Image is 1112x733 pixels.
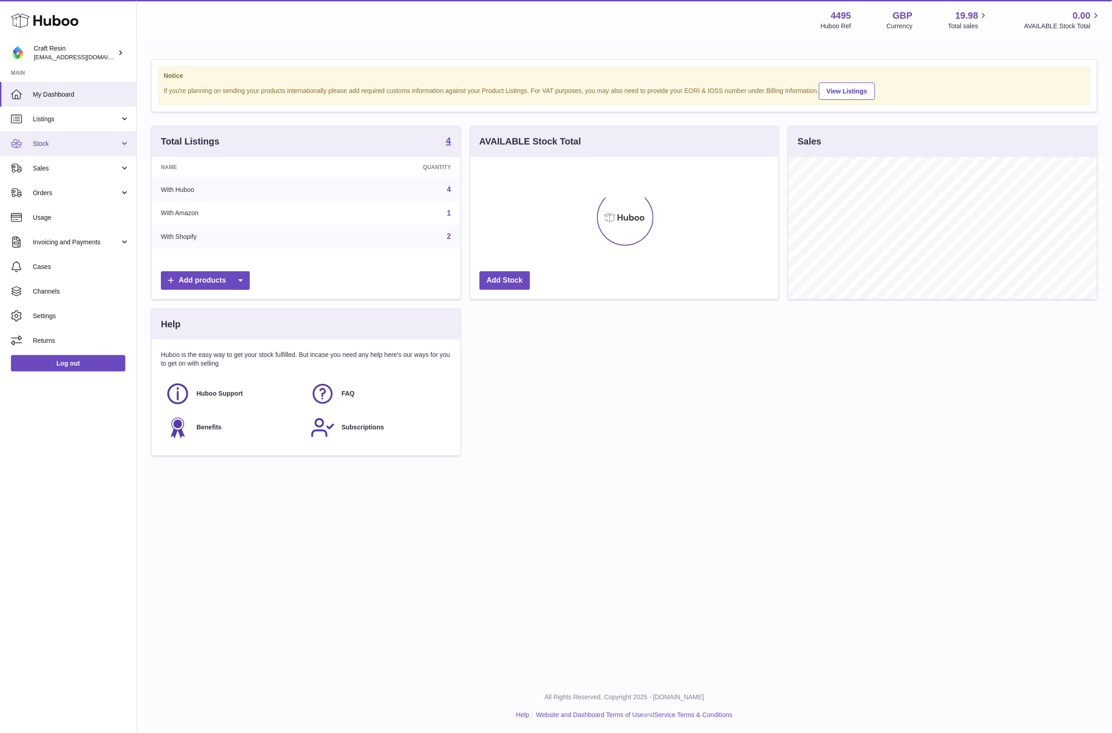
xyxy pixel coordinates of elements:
div: Currency [887,22,913,31]
span: Benefits [196,423,221,432]
a: Huboo Support [165,382,301,406]
td: With Huboo [152,178,320,201]
a: Add products [161,271,250,290]
a: 0.00 AVAILABLE Stock Total [1024,10,1101,31]
a: Benefits [165,415,301,440]
a: Subscriptions [310,415,446,440]
a: FAQ [310,382,446,406]
a: Service Terms & Conditions [654,711,733,718]
p: All Rights Reserved. Copyright 2025 - [DOMAIN_NAME] [144,693,1105,702]
span: Settings [33,312,129,320]
span: Total sales [948,22,988,31]
h3: AVAILABLE Stock Total [479,135,581,148]
span: Subscriptions [341,423,384,432]
h3: Help [161,318,180,330]
span: Cases [33,263,129,271]
a: Add Stock [479,271,530,290]
td: With Shopify [152,225,320,248]
span: Channels [33,287,129,296]
strong: 4495 [831,10,851,22]
a: Help [516,711,530,718]
span: 19.98 [955,10,978,22]
a: 4 [447,186,451,193]
th: Quantity [320,157,460,178]
span: 0.00 [1073,10,1091,22]
a: 1 [447,209,451,217]
strong: Notice [164,72,1085,80]
div: If you're planning on sending your products internationally please add required customs informati... [164,81,1085,100]
a: 4 [446,136,451,147]
a: Website and Dashboard Terms of Use [536,711,644,718]
strong: GBP [893,10,912,22]
span: Orders [33,189,120,197]
div: Huboo Ref [821,22,851,31]
span: Usage [33,213,129,222]
th: Name [152,157,320,178]
a: 19.98 Total sales [948,10,988,31]
span: Invoicing and Payments [33,238,120,247]
span: Stock [33,139,120,148]
p: Huboo is the easy way to get your stock fulfilled. But incase you need any help here's our ways f... [161,351,451,368]
span: FAQ [341,389,355,398]
h3: Total Listings [161,135,220,148]
div: Craft Resin [34,44,116,62]
span: Listings [33,115,120,124]
span: [EMAIL_ADDRESS][DOMAIN_NAME] [34,53,134,61]
a: 2 [447,232,451,240]
span: AVAILABLE Stock Total [1024,22,1101,31]
span: Sales [33,164,120,173]
img: craftresinuk@gmail.com [11,46,25,60]
a: Log out [11,355,125,372]
h3: Sales [798,135,821,148]
span: Returns [33,336,129,345]
li: and [533,711,732,719]
strong: 4 [446,136,451,145]
td: With Amazon [152,201,320,225]
span: Huboo Support [196,389,243,398]
a: View Listings [819,83,875,100]
span: My Dashboard [33,90,129,99]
